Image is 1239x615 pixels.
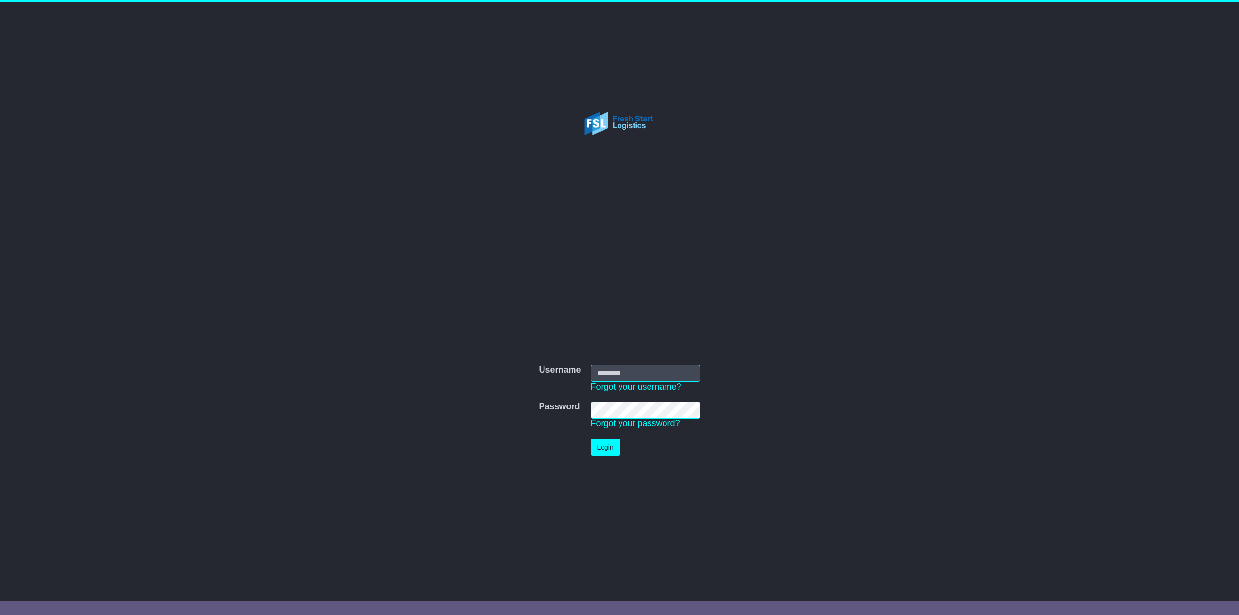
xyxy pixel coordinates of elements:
[539,402,580,412] label: Password
[591,419,680,428] a: Forgot your password?
[539,365,581,375] label: Username
[568,82,671,165] img: Fresh Start Logistics Pty Ltd
[591,439,620,456] button: Login
[591,382,681,391] a: Forgot your username?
